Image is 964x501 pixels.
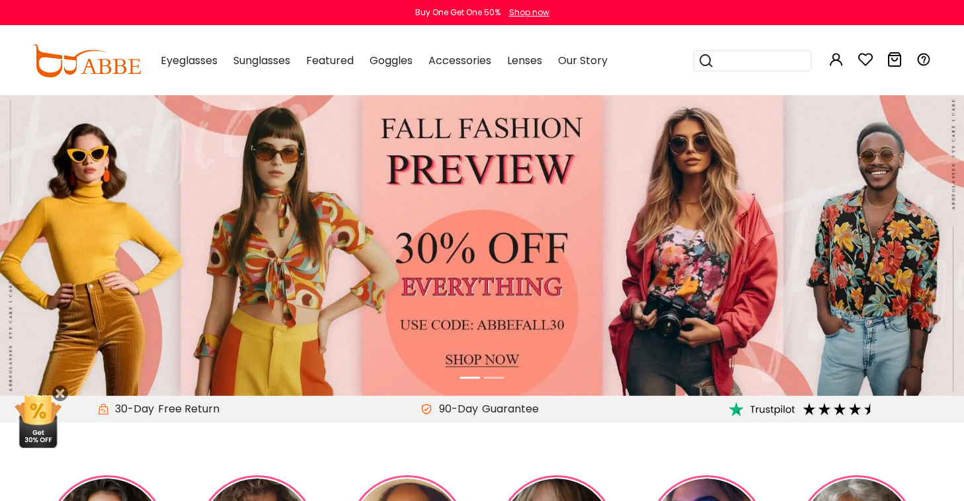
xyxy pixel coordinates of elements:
[507,53,542,68] span: Lenses
[415,7,501,19] div: Buy One Get One 50%
[13,395,63,448] img: mini welcome offer
[509,7,549,19] div: Shop now
[233,53,290,68] span: Sunglasses
[108,401,154,417] span: 30-Day
[161,53,218,68] span: Eyeglasses
[154,401,223,417] div: Free Return
[32,44,141,77] img: abbeglasses.com
[306,53,354,68] span: Featured
[370,53,413,68] span: Goggles
[558,53,608,68] span: Our Story
[478,401,543,417] div: Guarantee
[432,401,478,417] span: 90-Day
[428,53,491,68] span: Accessories
[502,7,549,18] a: Shop now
